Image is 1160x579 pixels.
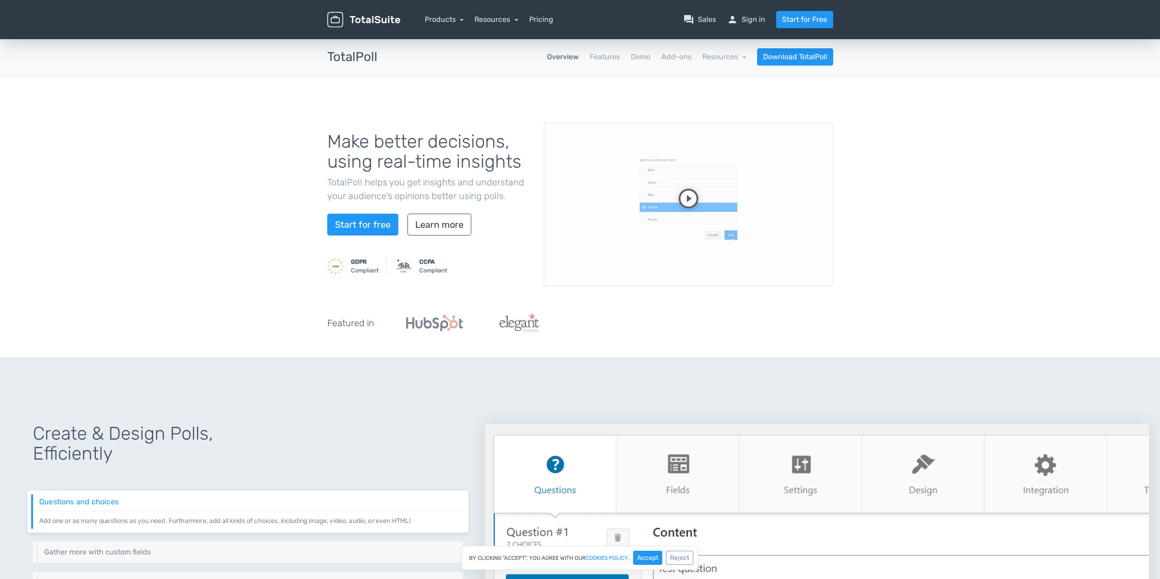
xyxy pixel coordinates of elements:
button: Accept [633,551,662,565]
button: Reject [666,551,693,565]
small: Compliant [419,257,447,275]
span: question_answer [683,14,694,25]
h5: Featured in [327,318,374,328]
a: personSign in [727,14,765,25]
a: Download TotalPoll [757,48,833,66]
a: Resources [474,15,518,24]
a: Features [590,51,620,62]
img: GDPR [327,258,344,274]
h1: Create & Design Polls, Efficiently [33,424,463,464]
a: Learn more [407,214,471,236]
strong: GDPR [351,258,367,265]
a: Add-ons [661,51,691,62]
a: Products [425,15,464,24]
img: ElegantThemes [500,314,539,332]
strong: CCPA [419,258,435,265]
h6: Questions and choices [39,497,462,506]
a: Overview [547,51,579,62]
a: Start for Free [776,11,833,28]
img: TotalSuite for WordPress [327,12,400,28]
div: By clicking "Accept", you agree with our . [462,546,698,570]
h3: TotalPoll [327,50,377,64]
a: Resources [702,52,746,61]
p: TotalPoll helps you get insights and understand your audience's opinions better using polls. [327,175,530,203]
a: Pricing [529,14,553,25]
img: Hubspot [406,315,463,331]
a: question_answerSales [683,14,716,25]
p: Add one or as many questions as you need. Furthermore, add all kinds of choices, including image,... [39,511,462,526]
img: CCPA [396,258,412,274]
h1: Make better decisions, using real-time insights [327,132,530,172]
a: Start for free [327,214,398,236]
a: Demo [631,51,650,62]
span: person [727,14,738,25]
small: Compliant [351,257,379,275]
a: cookies policy [586,555,628,561]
